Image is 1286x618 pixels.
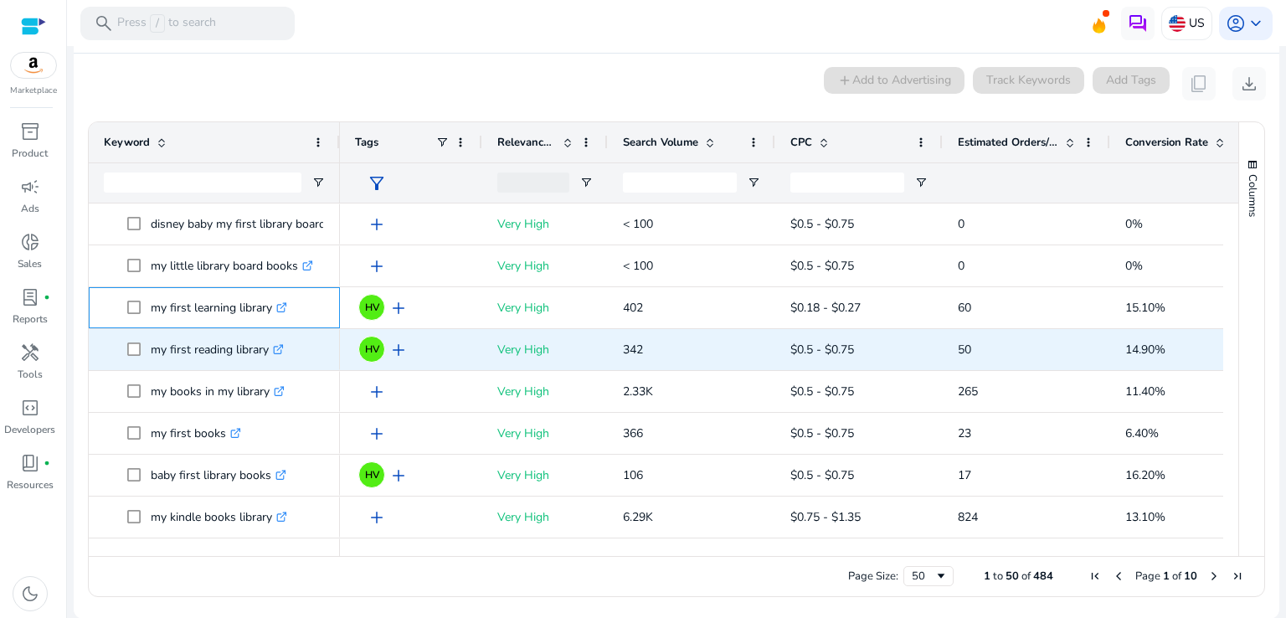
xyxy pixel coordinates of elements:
[44,460,50,466] span: fiber_manual_record
[993,569,1003,584] span: to
[1033,569,1053,584] span: 484
[44,294,50,301] span: fiber_manual_record
[623,467,643,483] span: 106
[1184,569,1197,584] span: 10
[1021,569,1031,584] span: of
[367,382,387,402] span: add
[903,566,954,586] div: Page Size
[623,300,643,316] span: 402
[1125,384,1165,399] span: 11.40%
[311,176,325,189] button: Open Filter Menu
[388,466,409,486] span: add
[151,291,287,325] p: my first learning library
[1112,569,1125,583] div: Previous Page
[497,291,593,325] p: Very High
[497,500,593,534] p: Very High
[11,53,56,78] img: amazon.svg
[151,332,284,367] p: my first reading library
[20,287,40,307] span: lab_profile
[497,207,593,241] p: Very High
[151,249,313,283] p: my little library board books
[790,384,854,399] span: $0.5 - $0.75
[1125,216,1143,232] span: 0%
[367,173,387,193] span: filter_alt
[1163,569,1170,584] span: 1
[1239,74,1259,94] span: download
[1189,8,1205,38] p: US
[18,367,43,382] p: Tools
[20,342,40,363] span: handyman
[20,121,40,142] span: inventory_2
[1125,342,1165,358] span: 14.90%
[1246,13,1266,33] span: keyboard_arrow_down
[958,509,978,525] span: 824
[104,135,150,150] span: Keyword
[790,425,854,441] span: $0.5 - $0.75
[1125,300,1165,316] span: 15.10%
[1207,569,1221,583] div: Next Page
[388,298,409,318] span: add
[367,214,387,234] span: add
[497,249,593,283] p: Very High
[747,176,760,189] button: Open Filter Menu
[579,176,593,189] button: Open Filter Menu
[1232,67,1266,100] button: download
[117,14,216,33] p: Press to search
[151,500,287,534] p: my kindle books library
[1172,569,1181,584] span: of
[4,422,55,437] p: Developers
[790,258,854,274] span: $0.5 - $0.75
[790,467,854,483] span: $0.5 - $0.75
[150,14,165,33] span: /
[790,135,812,150] span: CPC
[497,135,556,150] span: Relevance Score
[497,374,593,409] p: Very High
[355,135,378,150] span: Tags
[20,232,40,252] span: donut_small
[1088,569,1102,583] div: First Page
[367,256,387,276] span: add
[623,509,653,525] span: 6.29K
[94,13,114,33] span: search
[958,300,971,316] span: 60
[623,173,737,193] input: Search Volume Filter Input
[497,458,593,492] p: Very High
[13,312,48,327] p: Reports
[623,216,653,232] span: < 100
[1135,569,1160,584] span: Page
[1231,569,1244,583] div: Last Page
[388,340,409,360] span: add
[10,85,57,97] p: Marketplace
[958,216,964,232] span: 0
[367,507,387,528] span: add
[365,302,379,312] span: HV
[1006,569,1019,584] span: 50
[790,216,854,232] span: $0.5 - $0.75
[1125,135,1208,150] span: Conversion Rate
[1125,467,1165,483] span: 16.20%
[623,425,643,441] span: 366
[623,342,643,358] span: 342
[365,470,379,480] span: HV
[623,135,698,150] span: Search Volume
[1125,509,1165,525] span: 13.10%
[20,453,40,473] span: book_4
[7,477,54,492] p: Resources
[151,458,286,492] p: baby first library books
[958,342,971,358] span: 50
[984,569,990,584] span: 1
[151,416,241,451] p: my first books
[365,344,379,354] span: HV
[1245,174,1260,217] span: Columns
[848,569,898,584] div: Page Size:
[958,135,1058,150] span: Estimated Orders/Month
[12,146,48,161] p: Product
[914,176,928,189] button: Open Filter Menu
[958,425,971,441] span: 23
[104,173,301,193] input: Keyword Filter Input
[623,384,653,399] span: 2.33K
[790,342,854,358] span: $0.5 - $0.75
[367,424,387,444] span: add
[1226,13,1246,33] span: account_circle
[1169,15,1186,32] img: us.svg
